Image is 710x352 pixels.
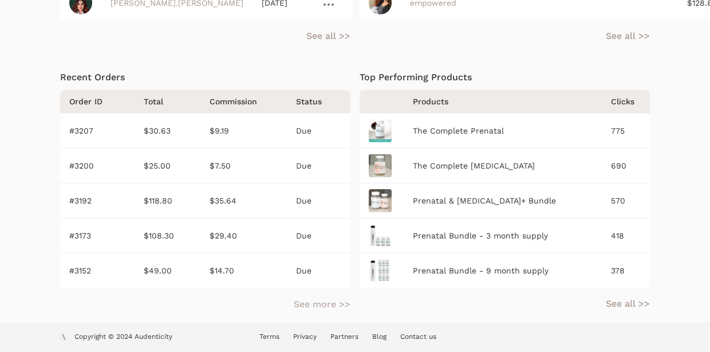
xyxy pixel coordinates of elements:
a: See all >> [606,29,650,43]
td: Due [287,218,350,253]
td: 418 [602,218,650,253]
img: postnatalproduct4.12_300x.png.jpg [369,154,392,177]
th: Status [287,90,350,114]
td: #3200 [60,148,135,183]
td: #3207 [60,114,135,148]
a: See all >> [606,297,650,311]
img: Untitled_4_300x.png.jpg [369,259,392,282]
td: $7.50 [205,148,287,183]
img: 1_745b2197-a980-40de-a562-b6246ae7e87f_300x.png.jpg [369,119,392,142]
td: Due [287,114,350,148]
a: Blog [372,333,386,341]
td: Due [287,148,350,183]
h4: Recent Orders [60,71,350,84]
td: #3192 [60,183,135,218]
td: 775 [602,114,650,148]
td: $118.80 [135,183,205,218]
td: The Complete Prenatal [408,114,602,148]
td: The Complete [MEDICAL_DATA] [408,148,602,183]
th: Products [408,90,602,114]
a: Terms [259,333,279,341]
td: Prenatal & [MEDICAL_DATA]+ Bundle [408,183,602,218]
a: Partners [330,333,358,341]
a: Privacy [293,333,317,341]
td: $30.63 [135,114,205,148]
p: Copyright © 2024 Audenticity [74,332,172,343]
h4: Top Performing Products [360,71,650,84]
td: Due [287,253,350,288]
td: $35.64 [205,183,287,218]
td: $108.30 [135,218,205,253]
th: Order ID [60,90,135,114]
td: $9.19 [205,114,287,148]
td: #3152 [60,253,135,288]
td: 378 [602,253,650,288]
a: See more >> [294,298,350,311]
th: Commission [205,90,287,114]
td: $49.00 [135,253,205,288]
td: 690 [602,148,650,183]
a: See all >> [306,29,350,43]
td: #3173 [60,218,135,253]
th: Clicks [602,90,650,114]
td: $25.00 [135,148,205,183]
td: $14.70 [205,253,287,288]
td: Prenatal Bundle - 9 month supply [408,253,602,288]
td: Prenatal Bundle - 3 month supply [408,218,602,253]
a: Contact us [400,333,436,341]
td: $29.40 [205,218,287,253]
img: bundleproduct4.12_300x.png.jpg [369,189,392,212]
img: Untitled_2_300x.png.jpg [369,224,392,247]
th: Total [135,90,205,114]
td: 570 [602,183,650,218]
td: Due [287,183,350,218]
